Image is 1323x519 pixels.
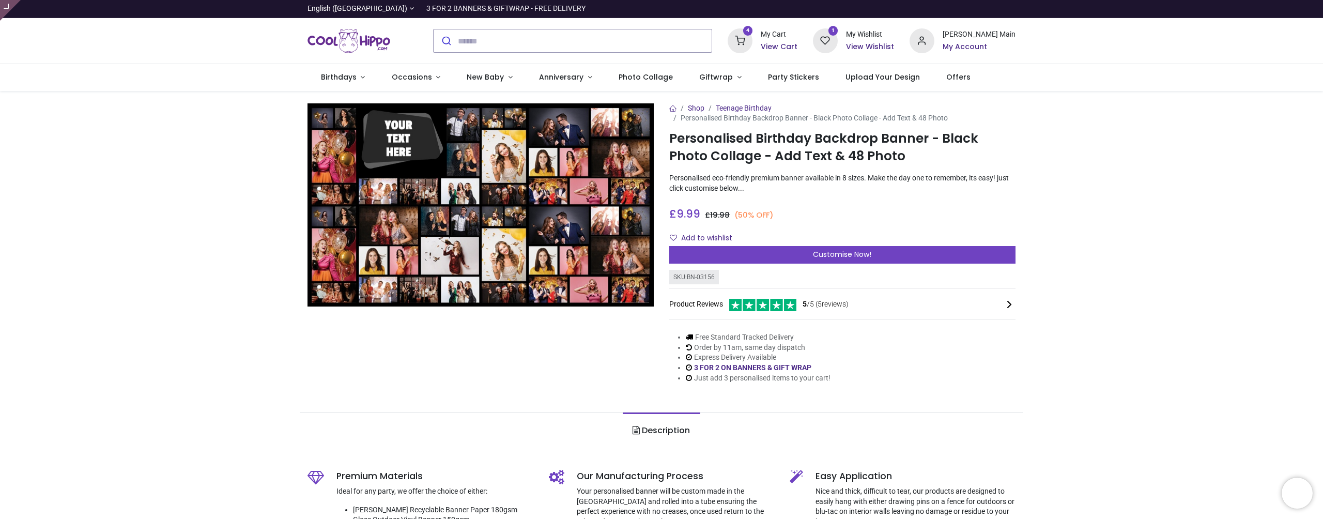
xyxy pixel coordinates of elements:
[426,4,586,14] div: 3 FOR 2 BANNERS & GIFTWRAP - FREE DELIVERY
[710,210,730,220] span: 19.98
[803,299,849,310] span: /5 ( 5 reviews)
[716,104,772,112] a: Teenage Birthday
[577,470,775,483] h5: Our Manufacturing Process
[803,300,807,308] span: 5
[813,36,838,44] a: 1
[669,230,741,247] button: Add to wishlistAdd to wishlist
[943,42,1016,52] a: My Account
[686,353,830,363] li: Express Delivery Available
[686,373,830,384] li: Just add 3 personalised items to your cart!
[768,72,819,82] span: Party Stickers
[816,470,1016,483] h5: Easy Application
[336,486,533,497] p: Ideal for any party, we offer the choice of either:
[336,470,533,483] h5: Premium Materials
[307,26,390,55] img: Cool Hippo
[846,42,894,52] a: View Wishlist
[307,103,654,307] img: Personalised Birthday Backdrop Banner - Black Photo Collage - Add Text & 48 Photo
[669,206,700,221] span: £
[307,4,414,14] a: English ([GEOGRAPHIC_DATA])
[845,72,920,82] span: Upload Your Design
[454,64,526,91] a: New Baby
[813,249,871,259] span: Customise Now!
[728,36,752,44] a: 4
[669,270,719,285] div: SKU: BN-03156
[307,26,390,55] a: Logo of Cool Hippo
[694,363,811,372] a: 3 FOR 2 ON BANNERS & GIFT WRAP
[669,173,1016,193] p: Personalised eco-friendly premium banner available in 8 sizes. Make the day one to remember, its ...
[686,332,830,343] li: Free Standard Tracked Delivery
[619,72,673,82] span: Photo Collage
[434,29,458,52] button: Submit
[761,29,797,40] div: My Cart
[676,206,700,221] span: 9.99
[699,72,733,82] span: Giftwrap
[761,42,797,52] a: View Cart
[1282,478,1313,509] iframe: Brevo live chat
[392,72,432,82] span: Occasions
[669,297,1016,311] div: Product Reviews
[467,72,504,82] span: New Baby
[526,64,605,91] a: Anniversary
[539,72,583,82] span: Anniversary
[669,130,1016,165] h1: Personalised Birthday Backdrop Banner - Black Photo Collage - Add Text & 48 Photo
[846,29,894,40] div: My Wishlist
[686,343,830,353] li: Order by 11am, same day dispatch
[798,4,1016,14] iframe: Customer reviews powered by Trustpilot
[378,64,454,91] a: Occasions
[670,234,677,241] i: Add to wishlist
[688,104,704,112] a: Shop
[686,64,755,91] a: Giftwrap
[681,114,948,122] span: Personalised Birthday Backdrop Banner - Black Photo Collage - Add Text & 48 Photo
[623,413,700,449] a: Description
[705,210,730,220] span: £
[743,26,753,36] sup: 4
[828,26,838,36] sup: 1
[943,29,1016,40] div: [PERSON_NAME] Main
[321,72,357,82] span: Birthdays
[307,64,378,91] a: Birthdays
[353,505,533,515] li: [PERSON_NAME] Recyclable Banner Paper 180gsm
[946,72,971,82] span: Offers
[734,210,774,221] small: (50% OFF)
